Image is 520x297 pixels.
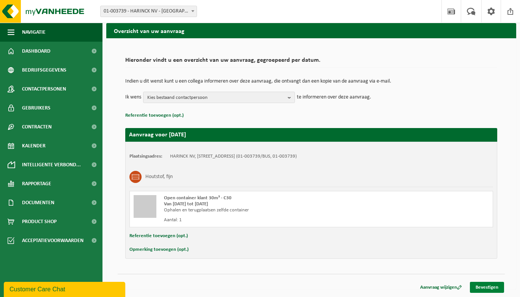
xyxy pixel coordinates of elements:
[22,193,54,212] span: Documenten
[22,231,84,250] span: Acceptatievoorwaarden
[22,117,52,136] span: Contracten
[414,282,468,293] a: Aanvraag wijzigen
[22,61,66,80] span: Bedrijfsgegevens
[22,80,66,98] span: Contactpersonen
[164,195,232,200] span: Open container klant 30m³ - C30
[4,280,127,297] iframe: chat widget
[297,92,371,103] p: te informeren over deze aanvraag.
[22,136,46,155] span: Kalender
[106,23,516,38] h2: Overzicht van uw aanvraag
[129,231,188,241] button: Referentie toevoegen (opt.)
[129,132,186,138] strong: Aanvraag voor [DATE]
[164,207,342,213] div: Ophalen en terugplaatsen zelfde container
[22,98,50,117] span: Gebruikers
[129,154,162,159] strong: Plaatsingsadres:
[145,171,173,183] h3: Houtstof, fijn
[164,217,342,223] div: Aantal: 1
[125,92,141,103] p: Ik wens
[129,245,189,255] button: Opmerking toevoegen (opt.)
[22,23,46,42] span: Navigatie
[147,92,285,103] span: Kies bestaand contactpersoon
[100,6,197,17] span: 01-003739 - HARINCK NV - WIELSBEKE
[22,212,57,231] span: Product Shop
[125,111,184,120] button: Referentie toevoegen (opt.)
[143,92,295,103] button: Kies bestaand contactpersoon
[101,6,197,17] span: 01-003739 - HARINCK NV - WIELSBEKE
[170,153,297,159] td: HARINCK NV, [STREET_ADDRESS] (01-003739/BUS, 01-003739)
[22,155,81,174] span: Intelligente verbond...
[22,42,50,61] span: Dashboard
[125,79,497,84] p: Indien u dit wenst kunt u een collega informeren over deze aanvraag, die ontvangt dan een kopie v...
[164,202,208,206] strong: Van [DATE] tot [DATE]
[22,174,51,193] span: Rapportage
[470,282,504,293] a: Bevestigen
[125,57,497,67] h2: Hieronder vindt u een overzicht van uw aanvraag, gegroepeerd per datum.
